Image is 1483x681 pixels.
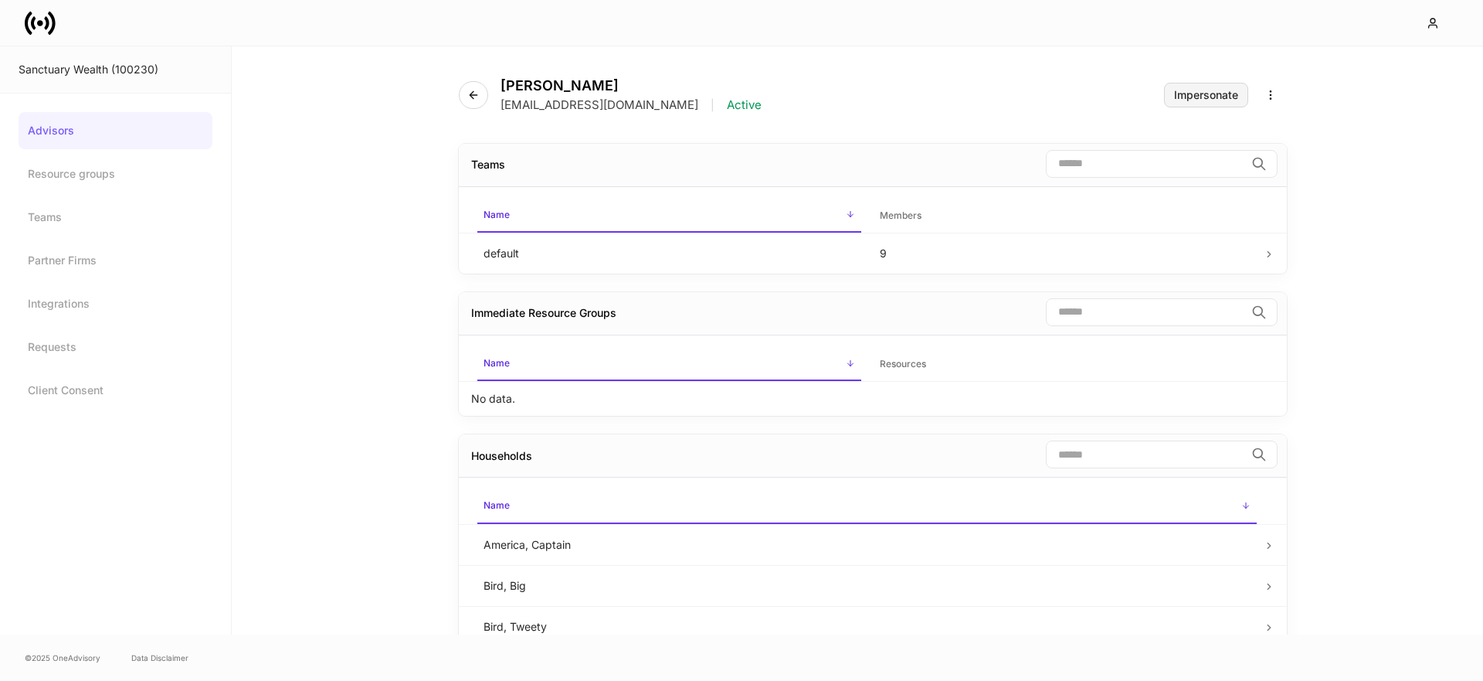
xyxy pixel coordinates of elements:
td: 9 [867,233,1264,274]
p: Active [727,97,762,113]
a: Resource groups [19,155,212,192]
p: No data. [471,391,515,407]
h6: Name [484,207,510,222]
p: [EMAIL_ADDRESS][DOMAIN_NAME] [501,97,698,113]
h6: Members [880,208,921,223]
span: Resources [874,349,1257,380]
div: Households [471,448,532,464]
a: Teams [19,199,212,236]
a: Data Disclaimer [131,652,188,664]
p: | [711,97,714,113]
a: Advisors [19,112,212,149]
button: Impersonate [1164,83,1248,107]
h4: [PERSON_NAME] [501,77,762,94]
div: Teams [471,157,505,172]
span: Name [477,199,861,233]
a: Client Consent [19,372,212,409]
td: Bird, Big [471,565,1263,606]
h6: Name [484,498,510,512]
div: Sanctuary Wealth (100230) [19,62,212,77]
td: Bird, Tweety [471,606,1263,647]
a: Partner Firms [19,242,212,279]
span: © 2025 OneAdvisory [25,652,100,664]
td: default [471,233,867,274]
td: America, Captain [471,524,1263,565]
a: Integrations [19,285,212,322]
span: Members [874,200,1257,232]
div: Immediate Resource Groups [471,305,616,321]
span: Name [477,348,861,381]
h6: Name [484,356,510,370]
span: Name [477,490,1257,523]
a: Requests [19,329,212,366]
h6: Resources [880,356,926,371]
div: Impersonate [1174,90,1238,100]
